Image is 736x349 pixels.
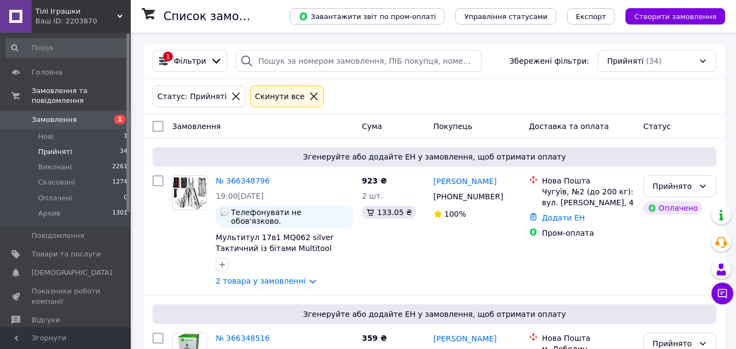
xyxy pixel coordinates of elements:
[32,86,131,106] span: Замовлення та повідомлення
[362,334,387,342] span: 359 ₴
[172,122,221,131] span: Замовлення
[434,176,497,187] a: [PERSON_NAME]
[615,11,725,20] a: Створити замовлення
[711,283,733,304] button: Чат з покупцем
[529,122,609,131] span: Доставка та оплата
[112,209,127,218] span: 1301
[236,50,482,72] input: Пошук за номером замовлення, ПІБ покупця, номером телефону, Email, номером накладної
[455,8,556,25] button: Управління статусами
[38,147,72,157] span: Прийняті
[362,176,387,185] span: 923 ₴
[216,176,270,185] a: № 366348796
[124,132,127,142] span: 1
[38,209,60,218] span: Архив
[5,38,129,58] input: Пошук
[542,333,635,344] div: Нова Пошта
[32,315,60,325] span: Відгуки
[231,208,349,225] span: Телефонувати не обов'язково.
[464,13,548,21] span: Управління статусами
[38,177,75,187] span: Скасовані
[172,175,207,210] a: Фото товару
[434,192,503,201] span: [PHONE_NUMBER]
[38,193,72,203] span: Оплачені
[32,68,62,77] span: Головна
[114,115,125,124] span: 1
[173,176,206,210] img: Фото товару
[216,277,306,285] a: 2 товара у замовленні
[362,192,383,200] span: 2 шт.
[542,175,635,186] div: Нова Пошта
[112,177,127,187] span: 1274
[112,162,127,172] span: 2261
[32,268,112,278] span: [DEMOGRAPHIC_DATA]
[576,13,606,21] span: Експорт
[220,208,229,217] img: :speech_balloon:
[32,115,77,125] span: Замовлення
[542,213,585,222] a: Додати ЕН
[216,233,333,253] a: Мультитул 17в1 MQ062 silver Тактичний із бітами Multitool
[253,90,307,102] div: Cкинути все
[299,11,436,21] span: Завантажити звіт по пром-оплаті
[445,210,466,218] span: 100%
[157,151,712,162] span: Згенеруйте або додайте ЕН у замовлення, щоб отримати оплату
[163,10,274,23] h1: Список замовлень
[542,228,635,238] div: Пром-оплата
[32,286,101,306] span: Показники роботи компанії
[607,56,643,66] span: Прийняті
[124,193,127,203] span: 0
[362,206,416,219] div: 133.05 ₴
[216,334,270,342] a: № 366348516
[155,90,229,102] div: Статус: Прийняті
[120,147,127,157] span: 34
[434,333,497,344] a: [PERSON_NAME]
[634,13,716,21] span: Створити замовлення
[643,122,671,131] span: Статус
[32,249,101,259] span: Товари та послуги
[32,231,84,241] span: Повідомлення
[35,7,117,16] span: Тілі Іграшки
[216,192,264,200] span: 19:00[DATE]
[35,16,131,26] div: Ваш ID: 2203870
[174,56,206,66] span: Фільтри
[653,180,694,192] div: Прийнято
[434,122,472,131] span: Покупець
[646,57,662,65] span: (34)
[38,132,54,142] span: Нові
[362,122,382,131] span: Cума
[567,8,615,25] button: Експорт
[625,8,725,25] button: Створити замовлення
[290,8,445,25] button: Завантажити звіт по пром-оплаті
[38,162,72,172] span: Виконані
[509,56,589,66] span: Збережені фільтри:
[643,201,702,215] div: Оплачено
[542,186,635,208] div: Чугуїв, №2 (до 200 кг): вул. [PERSON_NAME], 4
[157,309,712,320] span: Згенеруйте або додайте ЕН у замовлення, щоб отримати оплату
